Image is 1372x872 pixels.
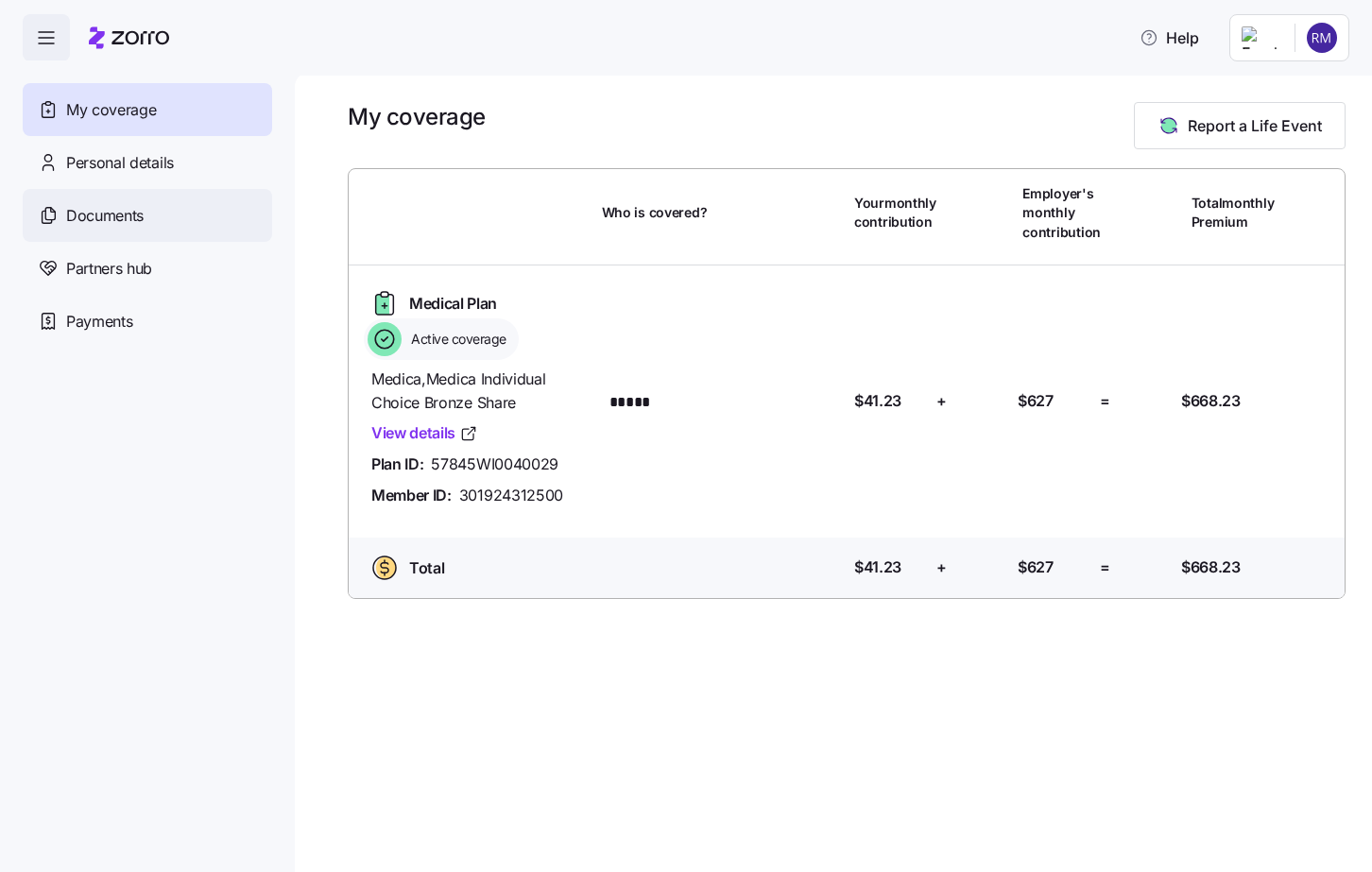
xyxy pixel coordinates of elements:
span: Who is covered? [602,203,708,222]
h1: My coverage [348,102,486,131]
span: Active coverage [405,330,506,349]
img: 5e53476346cf73df06df9d89e583a002 [1307,23,1337,53]
span: Member ID: [371,484,452,507]
span: My coverage [66,98,156,122]
span: Total [409,556,444,580]
button: Help [1124,19,1214,57]
span: = [1100,389,1110,413]
a: Documents [23,189,272,242]
span: + [936,389,947,413]
span: $627 [1018,556,1054,579]
span: Employer's monthly contribution [1022,184,1101,242]
a: Personal details [23,136,272,189]
span: + [936,556,947,579]
span: 301924312500 [459,484,563,507]
span: Personal details [66,151,174,175]
span: Help [1140,26,1199,49]
span: Medica , Medica Individual Choice Bronze Share [371,368,587,415]
a: View details [371,421,478,445]
span: Report a Life Event [1188,114,1322,137]
span: Payments [66,310,132,333]
span: Medical Plan [409,292,497,316]
span: Your monthly contribution [854,194,936,232]
button: Report a Life Event [1134,102,1346,149]
a: My coverage [23,83,272,136]
span: $668.23 [1181,556,1241,579]
a: Payments [23,295,272,348]
span: 57845WI0040029 [431,453,558,476]
span: Plan ID: [371,453,423,476]
span: Total monthly Premium [1192,194,1275,232]
span: $41.23 [854,556,901,579]
span: $41.23 [854,389,901,413]
span: Documents [66,204,144,228]
span: = [1100,556,1110,579]
a: Partners hub [23,242,272,295]
img: Employer logo [1242,26,1279,49]
span: Partners hub [66,257,152,281]
span: $627 [1018,389,1054,413]
span: $668.23 [1181,389,1241,413]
